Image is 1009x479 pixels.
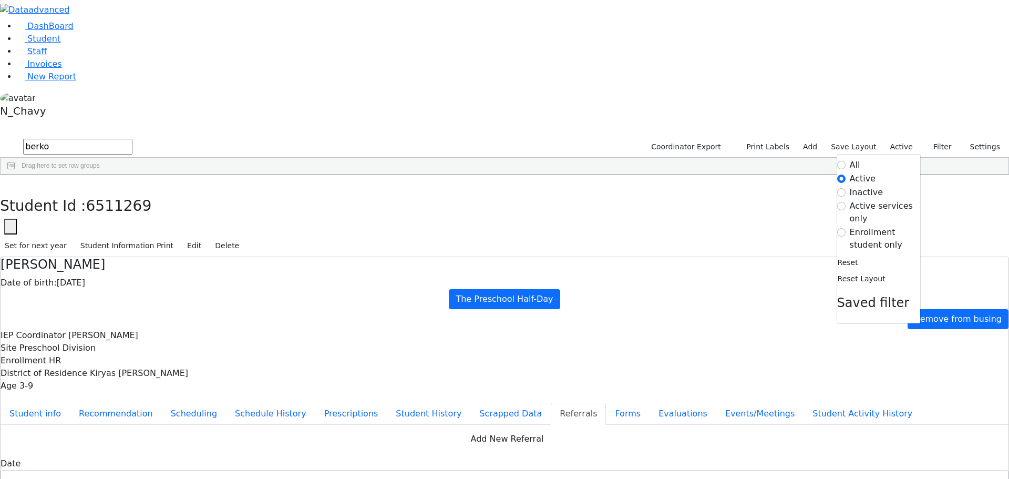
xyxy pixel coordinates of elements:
span: Staff [27,46,47,56]
label: Active services only [850,200,920,225]
span: Saved filter [837,295,910,310]
button: Events/Meetings [716,403,804,425]
button: Edit [182,238,206,254]
button: Reset Layout [837,271,886,287]
a: DashBoard [17,21,74,31]
button: Evaluations [650,403,716,425]
input: All [837,161,846,169]
span: HR [49,355,61,365]
button: Student Activity History [804,403,921,425]
label: IEP Coordinator [1,329,66,342]
input: Active [837,175,846,183]
input: Search [23,139,132,155]
button: Student History [387,403,470,425]
h4: [PERSON_NAME] [1,257,1008,272]
button: Reset [837,254,859,271]
label: Date of birth: [1,277,57,289]
button: Filter [920,139,956,155]
a: New Report [17,72,76,81]
button: Delete [210,238,244,254]
span: Drag here to set row groups [22,162,100,169]
a: The Preschool Half-Day [449,289,560,309]
span: Invoices [27,59,62,69]
button: Prescriptions [315,403,387,425]
button: Recommendation [70,403,162,425]
a: Invoices [17,59,62,69]
button: Print Labels [734,139,794,155]
button: Forms [606,403,650,425]
label: Enrollment [1,354,46,367]
button: Student Information Print [76,238,178,254]
button: Scrapped Data [470,403,551,425]
span: Preschool Division [19,343,96,353]
span: Student [27,34,60,44]
div: [DATE] [1,277,1008,289]
label: Inactive [850,186,883,199]
label: Site [1,342,17,354]
span: 3-9 [19,381,33,391]
label: All [850,159,860,171]
button: Settings [956,139,1005,155]
button: Save Layout [826,139,881,155]
input: Active services only [837,202,846,210]
span: [PERSON_NAME] [68,330,138,340]
a: Remove from busing [908,309,1008,329]
button: Referrals [551,403,606,425]
span: 6511269 [86,197,152,215]
span: DashBoard [27,21,74,31]
button: Coordinator Export [644,139,726,155]
span: Remove from busing [914,314,1002,324]
label: Active [850,172,876,185]
a: Student [17,34,60,44]
button: Student info [1,403,70,425]
span: New Report [27,72,76,81]
button: Add New Referral [1,429,1008,449]
a: Add [798,139,822,155]
button: Schedule History [226,403,315,425]
label: Enrollment student only [850,226,920,251]
label: Age [1,380,17,392]
input: Enrollment student only [837,228,846,237]
label: District of Residence [1,367,87,380]
label: Date [1,457,20,470]
input: Inactive [837,188,846,197]
div: Settings [837,154,921,324]
a: Staff [17,46,47,56]
button: Scheduling [162,403,226,425]
label: Active [886,139,918,155]
span: Kiryas [PERSON_NAME] [90,368,188,378]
